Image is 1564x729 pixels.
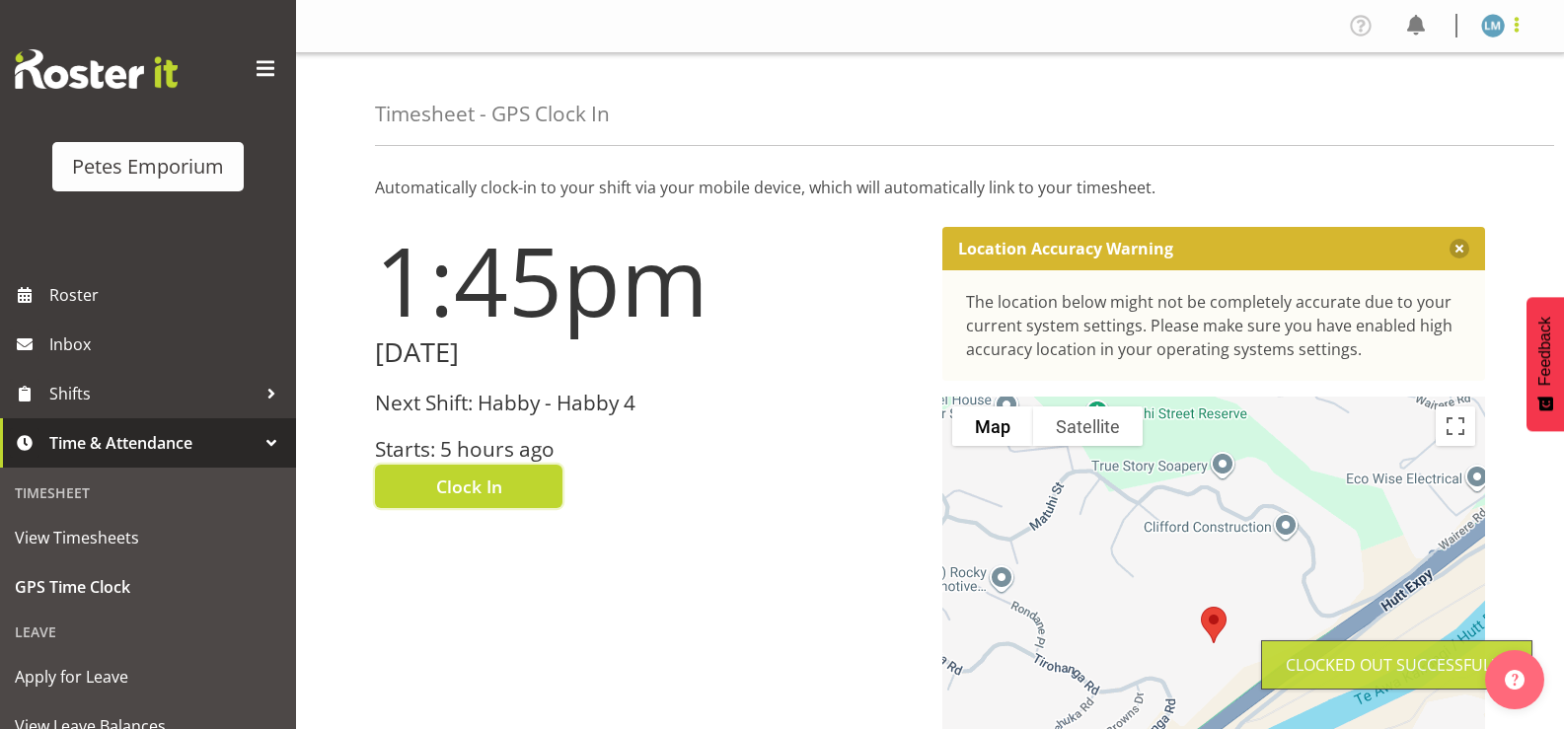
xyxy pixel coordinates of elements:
[5,513,291,562] a: View Timesheets
[1527,297,1564,431] button: Feedback - Show survey
[966,290,1462,361] div: The location below might not be completely accurate due to your current system settings. Please m...
[436,474,502,499] span: Clock In
[375,103,610,125] h4: Timesheet - GPS Clock In
[375,227,919,333] h1: 1:45pm
[49,428,257,458] span: Time & Attendance
[375,392,919,414] h3: Next Shift: Habby - Habby 4
[1481,14,1505,37] img: lianne-morete5410.jpg
[375,337,919,368] h2: [DATE]
[1033,406,1143,446] button: Show satellite imagery
[15,49,178,89] img: Rosterit website logo
[1450,239,1469,258] button: Close message
[1286,653,1508,677] div: Clocked out Successfully
[1436,406,1475,446] button: Toggle fullscreen view
[1505,670,1525,690] img: help-xxl-2.png
[375,176,1485,199] p: Automatically clock-in to your shift via your mobile device, which will automatically link to you...
[952,406,1033,446] button: Show street map
[72,152,224,182] div: Petes Emporium
[375,438,919,461] h3: Starts: 5 hours ago
[15,572,281,602] span: GPS Time Clock
[958,239,1173,258] p: Location Accuracy Warning
[5,473,291,513] div: Timesheet
[49,379,257,408] span: Shifts
[5,562,291,612] a: GPS Time Clock
[15,662,281,692] span: Apply for Leave
[1536,317,1554,386] span: Feedback
[49,280,286,310] span: Roster
[5,612,291,652] div: Leave
[49,329,286,359] span: Inbox
[375,465,562,508] button: Clock In
[5,652,291,701] a: Apply for Leave
[15,523,281,552] span: View Timesheets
